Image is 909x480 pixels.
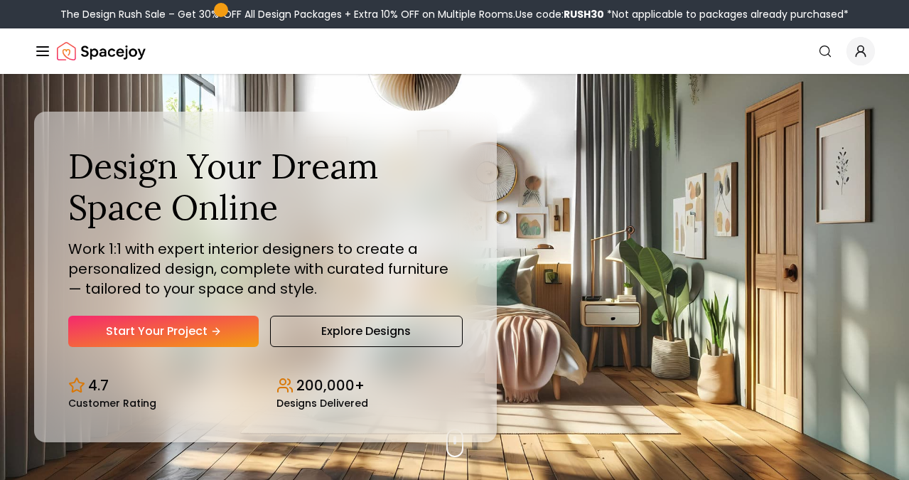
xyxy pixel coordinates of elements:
b: RUSH30 [564,7,604,21]
p: Work 1:1 with expert interior designers to create a personalized design, complete with curated fu... [68,239,463,299]
nav: Global [34,28,875,74]
small: Customer Rating [68,398,156,408]
a: Start Your Project [68,316,259,347]
a: Spacejoy [57,37,146,65]
h1: Design Your Dream Space Online [68,146,463,228]
img: Spacejoy Logo [57,37,146,65]
p: 200,000+ [296,375,365,395]
a: Explore Designs [270,316,462,347]
div: Design stats [68,364,463,408]
span: Use code: [515,7,604,21]
div: The Design Rush Sale – Get 30% OFF All Design Packages + Extra 10% OFF on Multiple Rooms. [60,7,849,21]
small: Designs Delivered [276,398,368,408]
span: *Not applicable to packages already purchased* [604,7,849,21]
p: 4.7 [88,375,109,395]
